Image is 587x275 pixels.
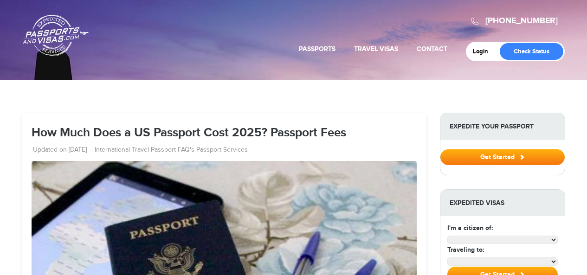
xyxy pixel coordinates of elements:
[485,16,558,26] a: [PHONE_NUMBER]
[354,45,398,53] a: Travel Visas
[151,146,194,155] a: Passport FAQ's
[440,153,565,160] a: Get Started
[500,43,563,60] a: Check Status
[32,127,417,140] h1: How Much Does a US Passport Cost 2025? Passport Fees
[440,149,565,165] button: Get Started
[473,48,495,55] a: Login
[23,14,89,56] a: Passports & [DOMAIN_NAME]
[417,45,447,53] a: Contact
[447,245,484,255] label: Traveling to:
[95,146,149,155] a: International Travel
[440,113,565,140] strong: Expedite Your Passport
[196,146,248,155] a: Passport Services
[33,146,93,155] li: Updated on [DATE]
[447,223,493,233] label: I'm a citizen of:
[440,190,565,216] strong: Expedited Visas
[299,45,335,53] a: Passports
